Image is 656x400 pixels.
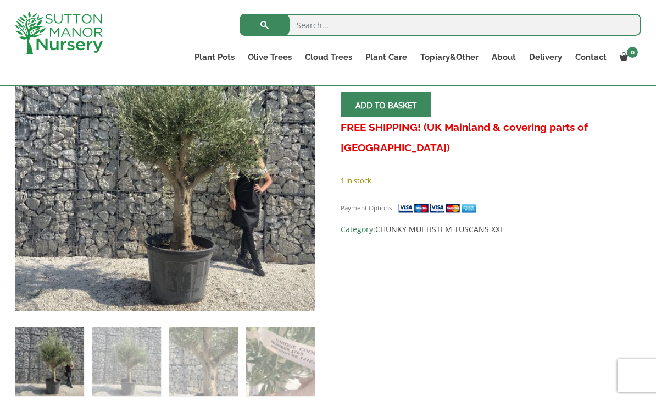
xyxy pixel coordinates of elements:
[92,327,161,396] img: Olive Tree Tuscan Multi Stem Chunky Trunk J769 - Image 2
[375,224,504,234] a: CHUNKY MULTISTEM TUSCANS XXL
[414,50,485,65] a: Topiary&Other
[241,50,298,65] a: Olive Trees
[398,202,480,214] img: payment supported
[298,50,359,65] a: Cloud Trees
[240,14,641,36] input: Search...
[246,327,315,396] img: Olive Tree Tuscan Multi Stem Chunky Trunk J769 - Image 4
[341,223,641,236] span: Category:
[359,50,414,65] a: Plant Care
[341,92,431,117] button: Add to basket
[169,327,238,396] img: Olive Tree Tuscan Multi Stem Chunky Trunk J769 - Image 3
[341,204,394,212] small: Payment Options:
[627,47,638,58] span: 0
[341,117,641,158] h3: FREE SHIPPING! (UK Mainland & covering parts of [GEOGRAPHIC_DATA])
[15,327,84,396] img: Olive Tree Tuscan Multi Stem Chunky Trunk J769
[569,50,613,65] a: Contact
[15,11,103,54] img: logo
[485,50,522,65] a: About
[341,174,641,187] p: 1 in stock
[188,50,241,65] a: Plant Pots
[613,50,641,65] a: 0
[522,50,569,65] a: Delivery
